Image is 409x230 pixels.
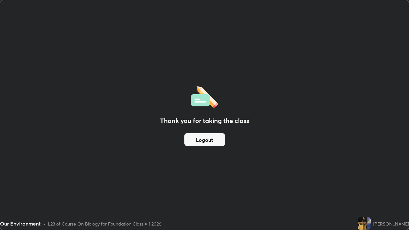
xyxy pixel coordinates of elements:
h2: Thank you for taking the class [160,116,249,126]
div: L23 of Course On Biology for Foundation Class X 1 2026 [48,220,161,227]
div: [PERSON_NAME] [373,220,409,227]
div: • [43,220,45,227]
img: offlineFeedback.1438e8b3.svg [191,84,218,108]
button: Logout [184,133,225,146]
img: 85f081f3e11b4d7d86867c73019bb5c5.jpg [358,217,371,230]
